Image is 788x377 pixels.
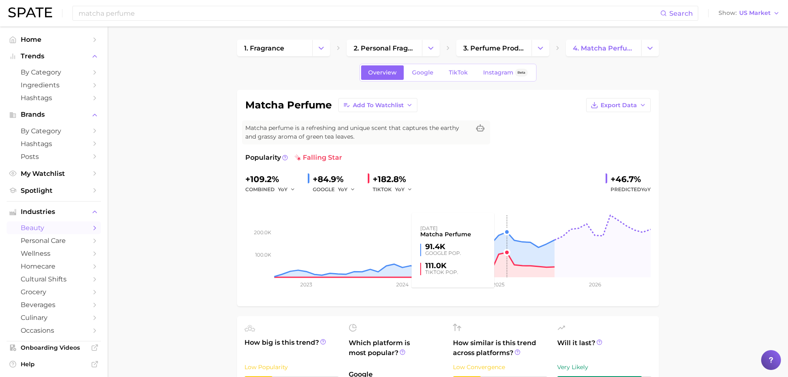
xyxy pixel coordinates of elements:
[21,68,87,76] span: by Category
[237,40,312,56] a: 1. fragrance
[566,40,641,56] a: 4. matcha perfume
[7,108,101,121] button: Brands
[7,91,101,104] a: Hashtags
[349,338,443,365] span: Which platform is most popular?
[453,338,547,358] span: How similar is this trend across platforms?
[313,185,361,195] div: GOOGLE
[611,173,651,186] div: +46.7%
[589,281,601,288] tspan: 2026
[21,250,87,257] span: wellness
[7,234,101,247] a: personal care
[7,167,101,180] a: My Watchlist
[21,127,87,135] span: by Category
[7,137,101,150] a: Hashtags
[21,224,87,232] span: beauty
[312,40,330,56] button: Change Category
[557,338,651,358] span: Will it last?
[21,314,87,322] span: culinary
[601,102,637,109] span: Export Data
[611,185,651,195] span: Predicted
[483,69,513,76] span: Instagram
[449,69,468,76] span: TikTok
[7,66,101,79] a: by Category
[245,153,281,163] span: Popularity
[21,81,87,89] span: Ingredients
[245,124,470,141] span: Matcha perfume is a refreshing and unique scent that captures the earthy and grassy aroma of gree...
[373,173,418,186] div: +182.8%
[395,186,405,193] span: YoY
[422,40,440,56] button: Change Category
[347,40,422,56] a: 2. personal fragrance
[476,65,535,80] a: InstagramBeta
[21,327,87,334] span: occasions
[7,324,101,337] a: occasions
[354,44,415,52] span: 2. personal fragrance
[244,338,339,358] span: How big is this trend?
[295,153,342,163] span: falling star
[278,185,296,195] button: YoY
[338,98,417,112] button: Add to Watchlist
[453,362,547,372] div: Low Convergence
[21,140,87,148] span: Hashtags
[396,281,408,288] tspan: 2024
[493,281,505,288] tspan: 2025
[373,185,418,195] div: TIKTOK
[412,69,434,76] span: Google
[21,301,87,309] span: beverages
[21,275,87,283] span: cultural shifts
[7,260,101,273] a: homecare
[7,286,101,298] a: grocery
[300,281,312,288] tspan: 2023
[7,79,101,91] a: Ingredients
[21,344,87,351] span: Onboarding Videos
[21,288,87,296] span: grocery
[463,44,525,52] span: 3. perfume products
[78,6,660,20] input: Search here for a brand, industry, or ingredient
[716,8,782,19] button: ShowUS Market
[8,7,52,17] img: SPATE
[21,170,87,178] span: My Watchlist
[21,360,87,368] span: Help
[586,98,651,112] button: Export Data
[7,298,101,311] a: beverages
[7,358,101,370] a: Help
[739,11,771,15] span: US Market
[21,237,87,245] span: personal care
[21,36,87,43] span: Home
[7,247,101,260] a: wellness
[7,341,101,354] a: Onboarding Videos
[21,153,87,161] span: Posts
[338,186,347,193] span: YoY
[295,154,301,161] img: falling star
[313,173,361,186] div: +84.9%
[557,362,651,372] div: Very Likely
[21,111,87,118] span: Brands
[7,206,101,218] button: Industries
[532,40,549,56] button: Change Category
[405,65,441,80] a: Google
[7,125,101,137] a: by Category
[442,65,475,80] a: TikTok
[245,185,301,195] div: combined
[7,273,101,286] a: cultural shifts
[278,186,287,193] span: YoY
[245,100,332,110] h1: matcha perfume
[361,65,404,80] a: Overview
[7,184,101,197] a: Spotlight
[395,185,413,195] button: YoY
[7,311,101,324] a: culinary
[21,53,87,60] span: Trends
[641,40,659,56] button: Change Category
[669,10,693,17] span: Search
[719,11,737,15] span: Show
[338,185,356,195] button: YoY
[21,187,87,195] span: Spotlight
[353,102,404,109] span: Add to Watchlist
[7,150,101,163] a: Posts
[21,262,87,270] span: homecare
[517,69,525,76] span: Beta
[7,221,101,234] a: beauty
[21,208,87,216] span: Industries
[368,69,397,76] span: Overview
[7,33,101,46] a: Home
